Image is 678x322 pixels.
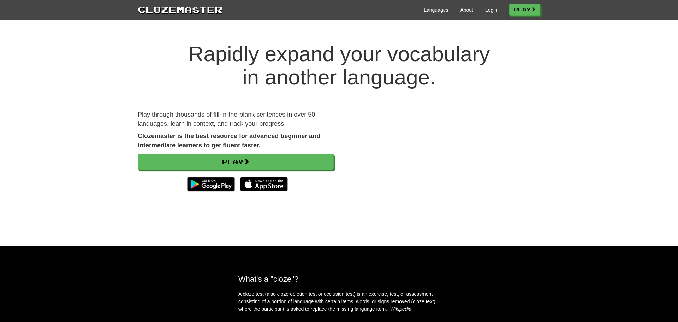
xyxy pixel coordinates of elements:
a: Play [509,4,540,16]
a: Languages [424,6,448,13]
em: - Wikipedia [387,306,411,312]
strong: Clozemaster is the best resource for advanced beginner and intermediate learners to get fluent fa... [138,133,320,149]
a: Login [485,6,497,13]
p: Play through thousands of fill-in-the-blank sentences in over 50 languages, learn in context, and... [138,110,334,128]
a: Clozemaster [138,3,222,16]
a: Play [138,154,334,170]
h2: What's a "cloze"? [238,275,440,283]
img: Download_on_the_App_Store_Badge_US-UK_135x40-25178aeef6eb6b83b96f5f2d004eda3bffbb37122de64afbaef7... [240,177,288,191]
p: A cloze test (also cloze deletion test or occlusion test) is an exercise, test, or assessment con... [238,291,440,313]
a: About [460,6,473,13]
img: Get it on Google Play [184,174,238,195]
